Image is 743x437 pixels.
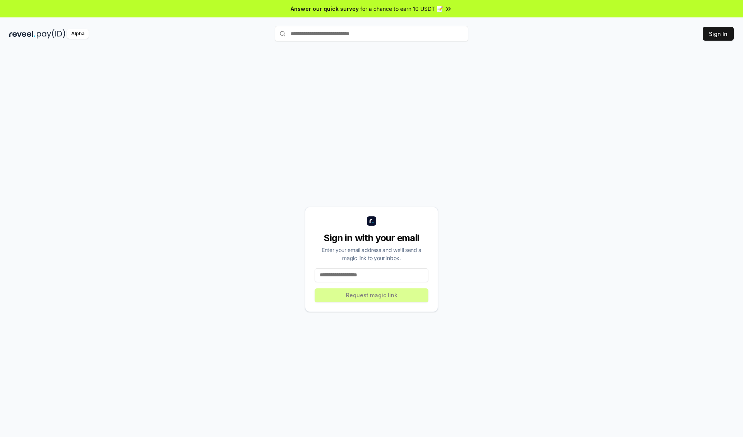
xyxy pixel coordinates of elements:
div: Sign in with your email [315,232,428,244]
span: for a chance to earn 10 USDT 📝 [360,5,443,13]
span: Answer our quick survey [291,5,359,13]
img: reveel_dark [9,29,35,39]
img: pay_id [37,29,65,39]
button: Sign In [703,27,734,41]
img: logo_small [367,216,376,226]
div: Enter your email address and we’ll send a magic link to your inbox. [315,246,428,262]
div: Alpha [67,29,89,39]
